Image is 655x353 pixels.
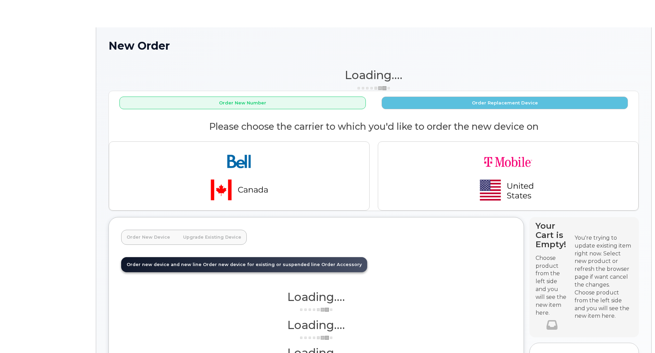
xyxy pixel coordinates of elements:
[108,69,639,81] h1: Loading....
[127,262,202,267] span: Order new device and new line
[178,230,247,245] a: Upgrade Existing Device
[536,221,568,249] h4: Your Cart is Empty!
[575,289,633,320] div: Choose product from the left side and you will see the new item here.
[460,147,556,205] img: t-mobile-78392d334a420d5b7f0e63d4fa81f6287a21d394dc80d677554bb55bbab1186f.png
[203,262,320,267] span: Order new device for existing or suspended line
[109,122,639,132] h2: Please choose the carrier to which you'd like to order the new device on
[119,97,366,109] button: Order New Number
[121,230,176,245] a: Order New Device
[382,97,628,109] button: Order Replacement Device
[321,262,362,267] span: Order Accessory
[299,307,333,312] img: ajax-loader-3a6953c30dc77f0bf724df975f13086db4f4c1262e45940f03d1251963f1bf2e.gif
[575,234,633,289] div: You're trying to update existing item right now. Select new product or refresh the browser page i...
[536,254,568,317] p: Choose product from the left side and you will see the new item here.
[191,147,287,205] img: bell-18aeeabaf521bd2b78f928a02ee3b89e57356879d39bd386a17a7cccf8069aed.png
[121,319,511,331] h1: Loading....
[108,40,639,52] h1: New Order
[121,291,511,303] h1: Loading....
[299,335,333,340] img: ajax-loader-3a6953c30dc77f0bf724df975f13086db4f4c1262e45940f03d1251963f1bf2e.gif
[357,86,391,91] img: ajax-loader-3a6953c30dc77f0bf724df975f13086db4f4c1262e45940f03d1251963f1bf2e.gif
